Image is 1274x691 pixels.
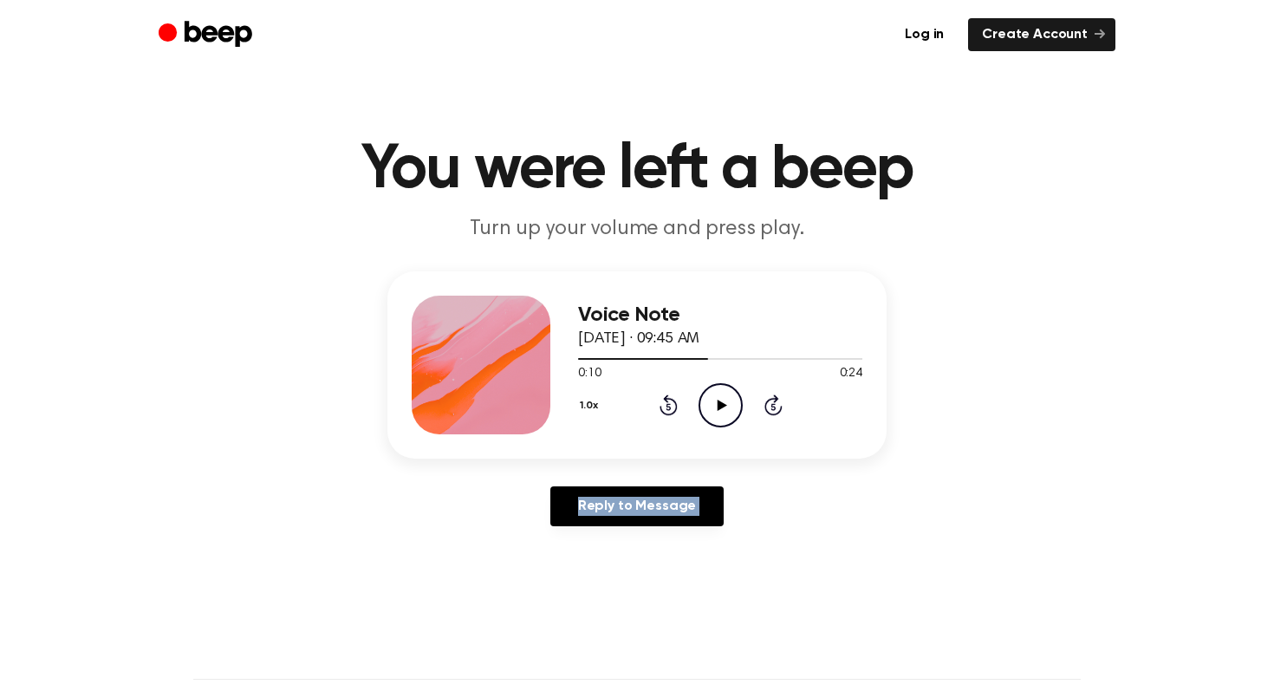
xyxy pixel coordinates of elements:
p: Turn up your volume and press play. [304,215,970,244]
h1: You were left a beep [193,139,1081,201]
span: [DATE] · 09:45 AM [578,331,699,347]
a: Log in [891,18,958,51]
a: Create Account [968,18,1115,51]
span: 0:10 [578,365,601,383]
a: Reply to Message [550,486,724,526]
h3: Voice Note [578,303,862,327]
a: Beep [159,18,257,52]
span: 0:24 [840,365,862,383]
button: 1.0x [578,391,605,420]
